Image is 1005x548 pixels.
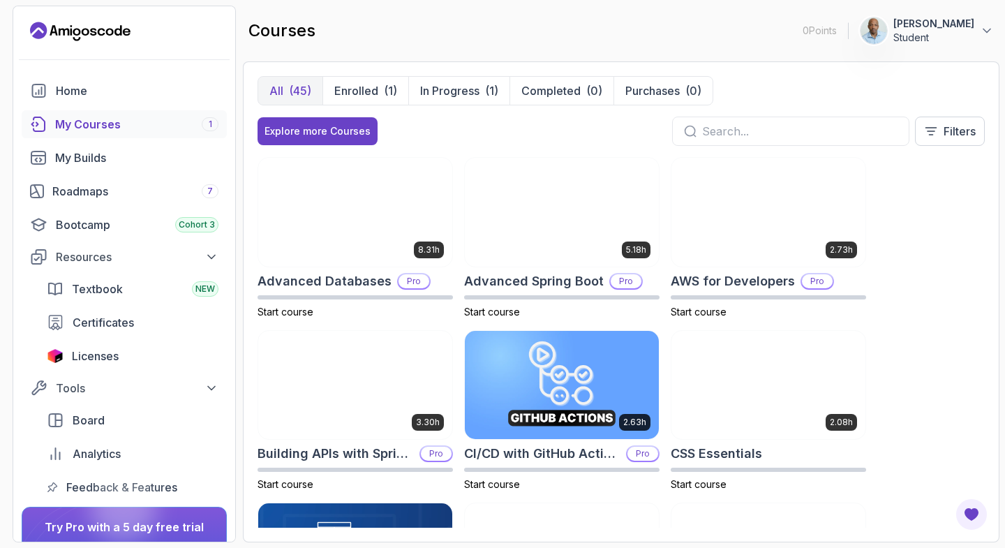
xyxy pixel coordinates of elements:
[671,478,727,490] span: Start course
[416,417,440,428] p: 3.30h
[955,498,988,531] button: Open Feedback Button
[209,119,212,130] span: 1
[334,82,378,99] p: Enrolled
[464,478,520,490] span: Start course
[915,117,985,146] button: Filters
[38,275,227,303] a: textbook
[258,158,452,267] img: Advanced Databases card
[258,306,313,318] span: Start course
[265,124,371,138] div: Explore more Courses
[56,249,218,265] div: Resources
[702,123,898,140] input: Search...
[22,244,227,269] button: Resources
[671,331,865,440] img: CSS Essentials card
[258,478,313,490] span: Start course
[408,77,509,105] button: In Progress(1)
[258,77,322,105] button: All(45)
[830,417,853,428] p: 2.08h
[384,82,397,99] div: (1)
[30,20,131,43] a: Landing page
[860,17,994,45] button: user profile image[PERSON_NAME]Student
[22,211,227,239] a: bootcamp
[671,158,865,267] img: AWS for Developers card
[38,473,227,501] a: feedback
[56,82,218,99] div: Home
[22,177,227,205] a: roadmaps
[465,158,659,267] img: Advanced Spring Boot card
[55,116,218,133] div: My Courses
[893,31,974,45] p: Student
[73,445,121,462] span: Analytics
[258,117,378,145] button: Explore more Courses
[464,272,604,291] h2: Advanced Spring Boot
[611,274,641,288] p: Pro
[586,82,602,99] div: (0)
[627,447,658,461] p: Pro
[38,342,227,370] a: licenses
[248,20,315,42] h2: courses
[66,479,177,496] span: Feedback & Features
[623,417,646,428] p: 2.63h
[38,309,227,336] a: certificates
[269,82,283,99] p: All
[55,149,218,166] div: My Builds
[803,24,837,38] p: 0 Points
[207,186,213,197] span: 7
[179,219,215,230] span: Cohort 3
[38,440,227,468] a: analytics
[420,82,479,99] p: In Progress
[38,406,227,434] a: board
[893,17,974,31] p: [PERSON_NAME]
[22,77,227,105] a: home
[464,306,520,318] span: Start course
[613,77,713,105] button: Purchases(0)
[289,82,311,99] div: (45)
[671,272,795,291] h2: AWS for Developers
[464,444,620,464] h2: CI/CD with GitHub Actions
[944,123,976,140] p: Filters
[830,244,853,256] p: 2.73h
[72,348,119,364] span: Licenses
[52,183,218,200] div: Roadmaps
[72,281,123,297] span: Textbook
[509,77,613,105] button: Completed(0)
[258,444,414,464] h2: Building APIs with Spring Boot
[802,274,833,288] p: Pro
[22,110,227,138] a: courses
[22,144,227,172] a: builds
[195,283,215,295] span: NEW
[861,17,887,44] img: user profile image
[625,82,680,99] p: Purchases
[626,244,646,256] p: 5.18h
[399,274,429,288] p: Pro
[73,314,134,331] span: Certificates
[22,376,227,401] button: Tools
[671,306,727,318] span: Start course
[485,82,498,99] div: (1)
[47,349,64,363] img: jetbrains icon
[418,244,440,256] p: 8.31h
[258,331,452,440] img: Building APIs with Spring Boot card
[56,380,218,397] div: Tools
[671,444,762,464] h2: CSS Essentials
[421,447,452,461] p: Pro
[322,77,408,105] button: Enrolled(1)
[685,82,701,99] div: (0)
[521,82,581,99] p: Completed
[258,272,392,291] h2: Advanced Databases
[73,412,105,429] span: Board
[56,216,218,233] div: Bootcamp
[465,331,659,440] img: CI/CD with GitHub Actions card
